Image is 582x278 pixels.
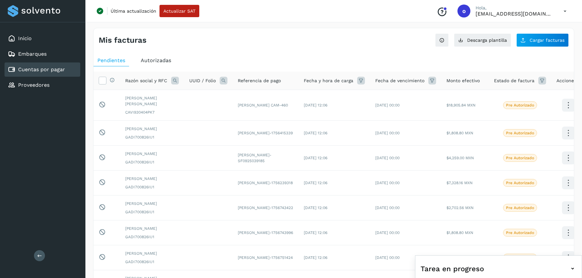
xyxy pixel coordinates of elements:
span: GADI700826IU1 [125,259,179,265]
span: [PERSON_NAME] [125,151,179,157]
span: [DATE] 12:06 [304,103,327,107]
p: Pre Autorizado [506,103,534,107]
p: Pre Autorizado [506,181,534,185]
p: Hola, [476,5,553,11]
span: Fecha y hora de carga [304,77,353,84]
span: Actualizar SAT [163,9,195,13]
span: [PERSON_NAME]-SF0925039185 [238,153,271,163]
span: Referencia de pago [238,77,281,84]
span: Pendientes [97,57,125,63]
span: [PERSON_NAME] CAM-460 [238,103,288,107]
span: Razón social y RFC [125,77,167,84]
span: UUID / Folio [189,77,216,84]
span: GADI700826IU1 [125,234,179,240]
span: $1,808.80 MXN [446,230,473,235]
div: Inicio [5,31,80,46]
span: [DATE] 12:06 [304,181,327,185]
span: [DATE] 12:06 [304,156,327,160]
button: Actualizar SAT [159,5,199,17]
span: GADI700826IU1 [125,209,179,215]
span: Cargar facturas [530,38,565,42]
span: [PERSON_NAME] [125,250,179,256]
h4: Mis facturas [99,36,147,45]
span: [DATE] 12:06 [304,255,327,260]
span: $4,259.00 MXN [446,156,474,160]
a: Inicio [18,35,32,41]
span: Monto efectivo [446,77,480,84]
p: Pre Autorizado [506,206,534,210]
a: Cuentas por pagar [18,66,65,72]
span: [DATE] 00:00 [375,131,400,135]
span: $7,328.16 MXN [446,181,473,185]
span: [PERSON_NAME] [125,201,179,206]
span: [DATE] 00:00 [375,181,400,185]
span: [PERSON_NAME]-1756751424 [238,255,293,260]
span: [PERSON_NAME]-1756239318 [238,181,293,185]
span: Tarea en progreso [421,263,484,274]
span: [DATE] 00:00 [375,206,400,210]
span: [PERSON_NAME]-1756743422 [238,206,293,210]
span: [DATE] 00:00 [375,255,400,260]
p: Pre Autorizado [506,156,534,160]
span: Estado de factura [494,77,534,84]
span: [PERSON_NAME] [PERSON_NAME] [125,95,179,107]
span: [DATE] 12:06 [304,131,327,135]
p: oscar.onestprod@solvento.mx [476,11,553,17]
span: CAVI930404PK7 [125,109,179,115]
p: Última actualización [111,8,156,14]
p: Pre Autorizado [506,230,534,235]
span: [PERSON_NAME]-1756415339 [238,131,293,135]
span: Descarga plantilla [467,38,507,42]
a: Proveedores [18,82,49,88]
span: [DATE] 00:00 [375,103,400,107]
button: Descarga plantilla [454,33,511,47]
div: Cuentas por pagar [5,62,80,77]
span: [DATE] 00:00 [375,156,400,160]
button: Cargar facturas [516,33,569,47]
a: Embarques [18,51,47,57]
span: [DATE] 12:06 [304,206,327,210]
p: Pre Autorizado [506,131,534,135]
span: Autorizadas [141,57,171,63]
span: [PERSON_NAME] [125,126,179,132]
div: Embarques [5,47,80,61]
span: $18,905.84 MXN [446,103,476,107]
span: [PERSON_NAME] [125,226,179,231]
span: $1,808.80 MXN [446,131,473,135]
span: $2,702.56 MXN [446,206,474,210]
span: [DATE] 12:06 [304,230,327,235]
span: Fecha de vencimiento [375,77,424,84]
div: Proveedores [5,78,80,92]
span: [DATE] 00:00 [375,230,400,235]
span: [PERSON_NAME]-1756743996 [238,230,293,235]
span: Acciones [556,77,576,84]
span: GADI700826IU1 [125,159,179,165]
span: [PERSON_NAME] [125,176,179,182]
span: GADI700826IU1 [125,184,179,190]
div: Tarea en progreso [421,261,577,276]
span: GADI700826IU1 [125,134,179,140]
